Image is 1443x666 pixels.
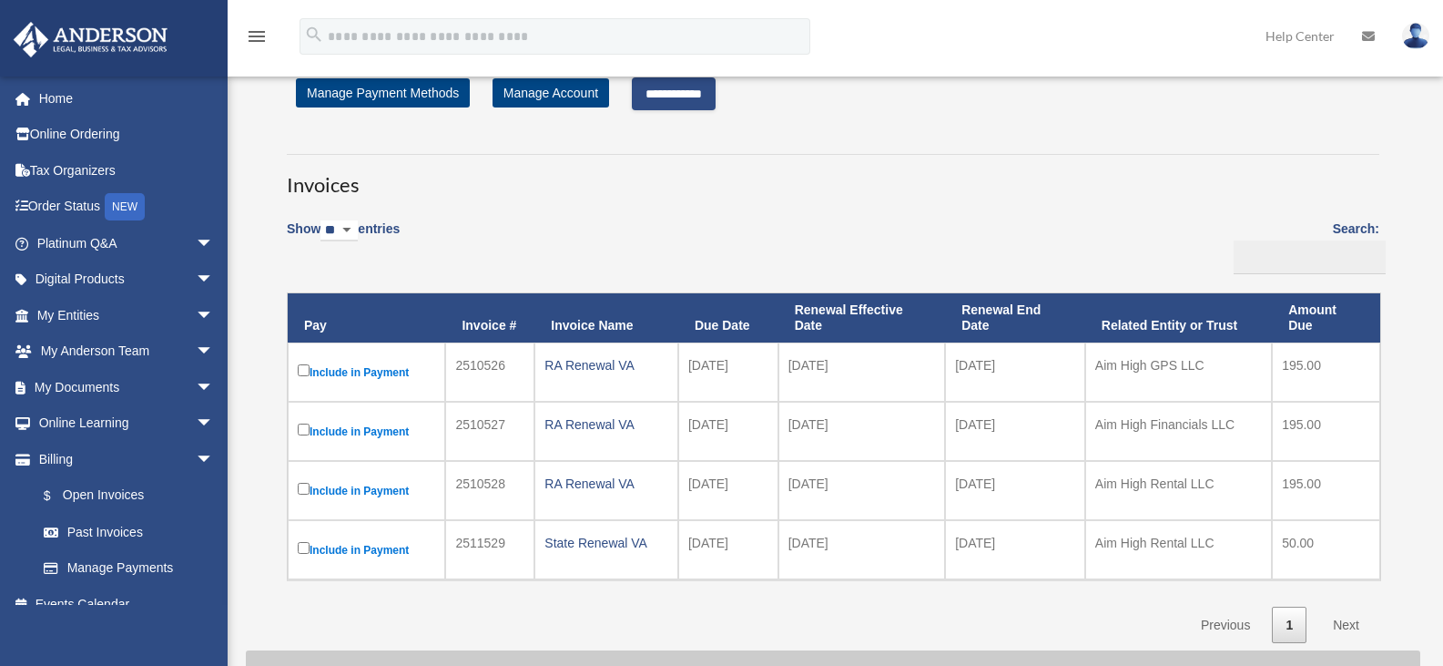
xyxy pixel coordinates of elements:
td: [DATE] [778,343,945,402]
label: Include in Payment [298,538,435,561]
input: Search: [1234,241,1386,275]
td: [DATE] [945,343,1085,402]
a: Online Learningarrow_drop_down [13,405,241,442]
select: Showentries [320,220,358,241]
td: Aim High Financials LLC [1085,402,1272,461]
td: 195.00 [1272,461,1380,520]
label: Include in Payment [298,420,435,443]
a: $Open Invoices [25,477,223,515]
td: [DATE] [945,461,1085,520]
a: Platinum Q&Aarrow_drop_down [13,225,241,261]
label: Search: [1227,218,1379,274]
div: State Renewal VA [544,530,668,556]
td: 195.00 [1272,343,1380,402]
div: NEW [105,193,145,220]
input: Include in Payment [298,364,310,376]
input: Include in Payment [298,483,310,495]
a: Past Invoices [25,514,232,550]
td: [DATE] [945,520,1085,579]
label: Include in Payment [298,361,435,384]
div: RA Renewal VA [544,353,668,378]
td: [DATE] [678,520,778,579]
td: 2511529 [445,520,534,579]
span: arrow_drop_down [196,405,232,443]
span: arrow_drop_down [196,441,232,478]
th: Due Date: activate to sort column ascending [678,293,778,343]
td: [DATE] [778,520,945,579]
span: arrow_drop_down [196,225,232,262]
th: Invoice #: activate to sort column ascending [445,293,534,343]
label: Include in Payment [298,479,435,502]
span: arrow_drop_down [196,369,232,406]
span: $ [54,485,63,507]
td: Aim High Rental LLC [1085,520,1272,579]
label: Show entries [287,218,400,260]
img: User Pic [1402,23,1429,49]
td: 195.00 [1272,402,1380,461]
td: 50.00 [1272,520,1380,579]
a: menu [246,32,268,47]
td: [DATE] [678,402,778,461]
td: [DATE] [678,461,778,520]
a: Order StatusNEW [13,189,241,226]
th: Invoice Name: activate to sort column ascending [534,293,678,343]
div: RA Renewal VA [544,412,668,437]
a: My Anderson Teamarrow_drop_down [13,333,241,370]
td: [DATE] [678,343,778,402]
i: search [304,25,324,45]
span: arrow_drop_down [196,261,232,299]
a: Previous [1187,607,1264,644]
a: Billingarrow_drop_down [13,441,232,477]
td: [DATE] [778,461,945,520]
a: Events Calendar [13,586,241,622]
span: arrow_drop_down [196,297,232,334]
th: Pay: activate to sort column descending [288,293,445,343]
td: 2510527 [445,402,534,461]
td: [DATE] [945,402,1085,461]
a: Manage Account [493,78,609,108]
h3: Invoices [287,154,1379,200]
a: Digital Productsarrow_drop_down [13,261,241,298]
td: 2510528 [445,461,534,520]
th: Related Entity or Trust: activate to sort column ascending [1085,293,1272,343]
a: Tax Organizers [13,152,241,189]
td: [DATE] [778,402,945,461]
span: arrow_drop_down [196,333,232,371]
input: Include in Payment [298,542,310,554]
a: My Documentsarrow_drop_down [13,369,241,405]
img: Anderson Advisors Platinum Portal [8,22,173,57]
i: menu [246,26,268,47]
a: Home [13,80,241,117]
a: Manage Payment Methods [296,78,470,108]
th: Renewal End Date: activate to sort column ascending [945,293,1085,343]
a: Online Ordering [13,117,241,153]
a: Manage Payments [25,550,232,587]
th: Amount Due: activate to sort column ascending [1272,293,1380,343]
a: My Entitiesarrow_drop_down [13,297,241,333]
th: Renewal Effective Date: activate to sort column ascending [778,293,945,343]
td: Aim High Rental LLC [1085,461,1272,520]
td: Aim High GPS LLC [1085,343,1272,402]
input: Include in Payment [298,424,310,435]
div: RA Renewal VA [544,471,668,497]
td: 2510526 [445,343,534,402]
